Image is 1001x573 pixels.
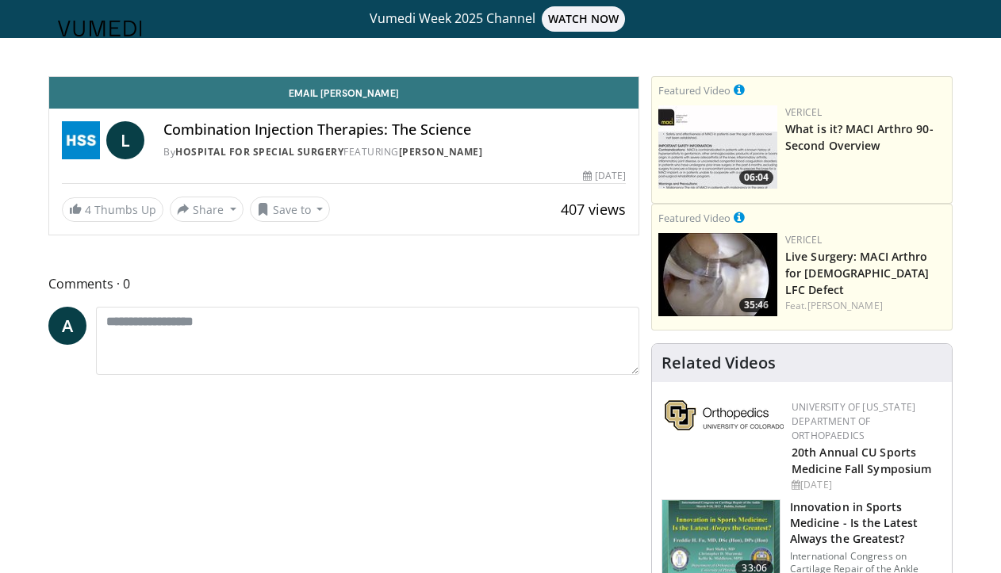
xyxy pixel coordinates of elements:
img: Hospital for Special Surgery [62,121,100,159]
a: L [106,121,144,159]
a: 4 Thumbs Up [62,197,163,222]
a: [PERSON_NAME] [807,299,883,312]
a: 20th Annual CU Sports Medicine Fall Symposium [792,445,931,476]
img: eb023345-1e2d-4374-a840-ddbc99f8c97c.150x105_q85_crop-smart_upscale.jpg [658,233,777,316]
a: University of [US_STATE] Department of Orthopaedics [792,400,915,442]
small: Featured Video [658,211,731,225]
div: By FEATURING [163,145,626,159]
span: Comments 0 [48,273,639,294]
span: 407 views [561,200,626,219]
button: Save to [250,197,331,222]
a: What is it? MACI Arthro 90-Second Overview [785,121,934,153]
img: aa6cc8ed-3dbf-4b6a-8d82-4a06f68b6688.150x105_q85_crop-smart_upscale.jpg [658,105,777,189]
a: Live Surgery: MACI Arthro for [DEMOGRAPHIC_DATA] LFC Defect [785,249,929,297]
a: This is paid for by Vericel [734,81,745,98]
div: [DATE] [792,478,939,492]
div: Feat. [785,299,945,313]
span: 06:04 [739,170,773,185]
h3: Innovation in Sports Medicine - Is the Latest Always the Greatest? [790,499,942,547]
a: Vericel [785,105,822,119]
a: Vericel [785,233,822,246]
a: A [48,307,86,345]
div: [DATE] [583,169,626,183]
a: This is paid for by Vericel [734,208,745,226]
a: 35:46 [658,233,777,316]
img: VuMedi Logo [58,21,142,36]
a: [PERSON_NAME] [399,145,483,159]
a: Hospital for Special Surgery [175,145,343,159]
h4: Combination Injection Therapies: The Science [163,121,626,139]
small: Featured Video [658,83,731,97]
a: Email [PERSON_NAME] [49,77,639,109]
span: 4 [85,202,91,217]
a: 06:04 [658,105,777,189]
button: Share [170,197,244,222]
h4: Related Videos [662,353,776,372]
img: 355603a8-37da-49b6-856f-e00d7e9307d3.png.150x105_q85_autocrop_double_scale_upscale_version-0.2.png [665,400,784,430]
span: 35:46 [739,298,773,312]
